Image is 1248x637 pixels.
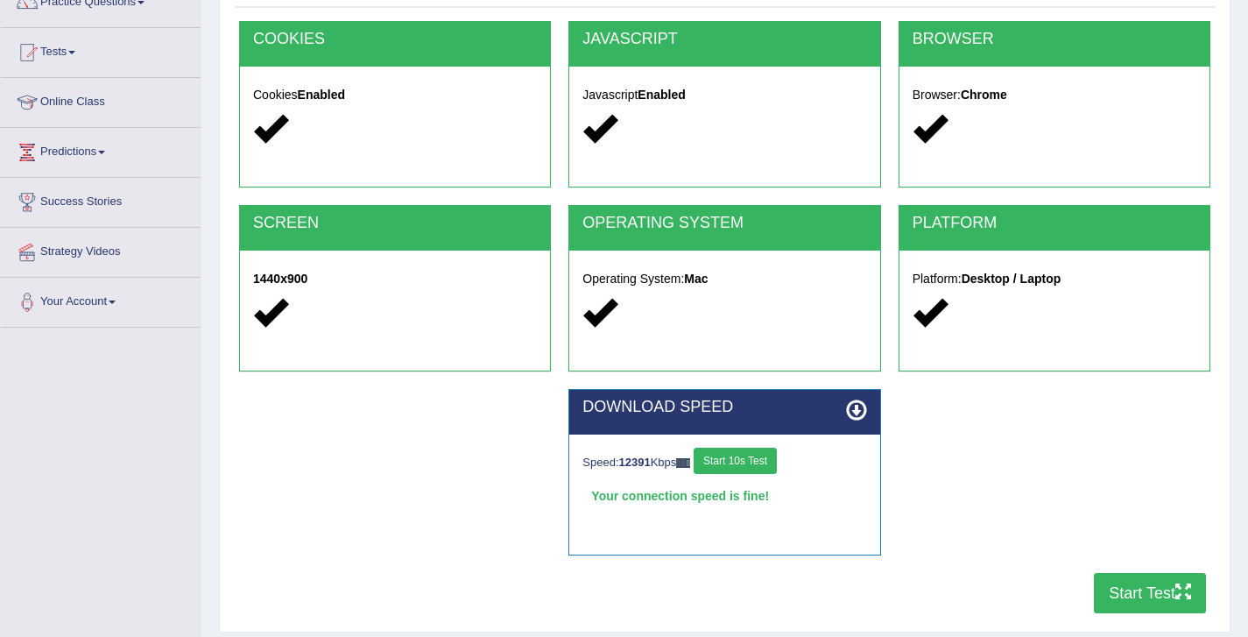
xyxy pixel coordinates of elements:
strong: Enabled [298,88,345,102]
h2: OPERATING SYSTEM [582,215,866,232]
a: Your Account [1,278,201,322]
strong: Desktop / Laptop [962,272,1061,286]
button: Start 10s Test [694,448,777,474]
div: Speed: Kbps [582,448,866,478]
button: Start Test [1094,573,1206,613]
h5: Platform: [913,272,1196,286]
h2: COOKIES [253,31,537,48]
strong: 1440x900 [253,272,307,286]
h5: Browser: [913,88,1196,102]
strong: Chrome [961,88,1007,102]
a: Tests [1,28,201,72]
strong: Mac [684,272,708,286]
a: Strategy Videos [1,228,201,272]
h2: PLATFORM [913,215,1196,232]
a: Online Class [1,78,201,122]
h2: DOWNLOAD SPEED [582,399,866,416]
a: Predictions [1,128,201,172]
strong: 12391 [619,456,651,469]
h2: JAVASCRIPT [582,31,866,48]
h2: SCREEN [253,215,537,232]
div: Your connection speed is fine! [582,483,866,509]
h5: Operating System: [582,272,866,286]
img: ajax-loader-fb-connection.gif [676,458,690,468]
h2: BROWSER [913,31,1196,48]
strong: Enabled [638,88,685,102]
h5: Cookies [253,88,537,102]
h5: Javascript [582,88,866,102]
a: Success Stories [1,178,201,222]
